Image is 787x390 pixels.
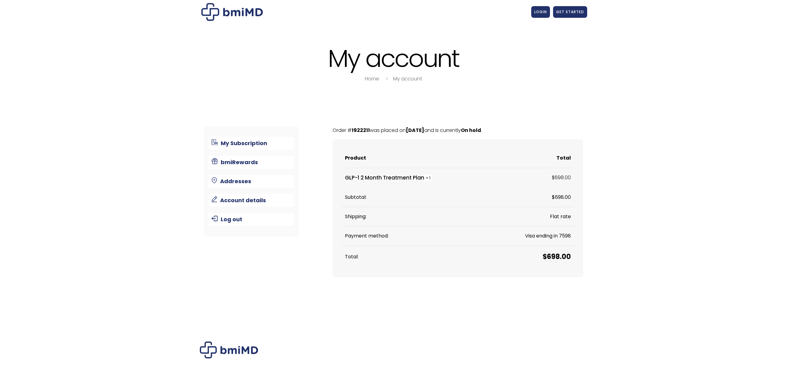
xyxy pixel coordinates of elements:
[552,194,571,201] span: 698.00
[352,127,370,134] mark: 1922211
[204,126,299,237] nav: Account pages
[365,75,379,82] a: Home
[342,207,491,226] th: Shipping:
[543,252,547,261] span: $
[342,226,491,246] th: Payment method:
[553,6,587,18] a: GET STARTED
[200,342,258,358] img: Brand Logo
[383,75,390,82] i: breadcrumbs separator
[393,75,422,82] a: My account
[461,127,481,134] mark: On hold
[208,156,294,169] a: bmiRewards
[342,168,491,188] td: GLP-1 2 Month Treatment Plan
[491,226,574,246] td: Visa ending in 7598
[531,6,550,18] a: LOGIN
[534,9,547,14] span: LOGIN
[333,126,583,135] p: Order # was placed on and is currently .
[552,174,555,181] span: $
[208,194,294,207] a: Account details
[342,246,491,268] th: Total:
[201,3,263,21] img: My account
[208,213,294,226] a: Log out
[491,149,574,168] th: Total
[200,45,587,71] h1: My account
[491,207,574,226] td: Flat rate
[552,194,555,201] span: $
[208,175,294,188] a: Addresses
[552,174,571,181] bdi: 698.00
[406,127,424,134] mark: [DATE]
[556,9,584,14] span: GET STARTED
[342,149,491,168] th: Product
[208,137,294,150] a: My Subscription
[543,252,571,261] span: 698.00
[342,188,491,207] th: Subtotal:
[424,175,432,181] strong: × 1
